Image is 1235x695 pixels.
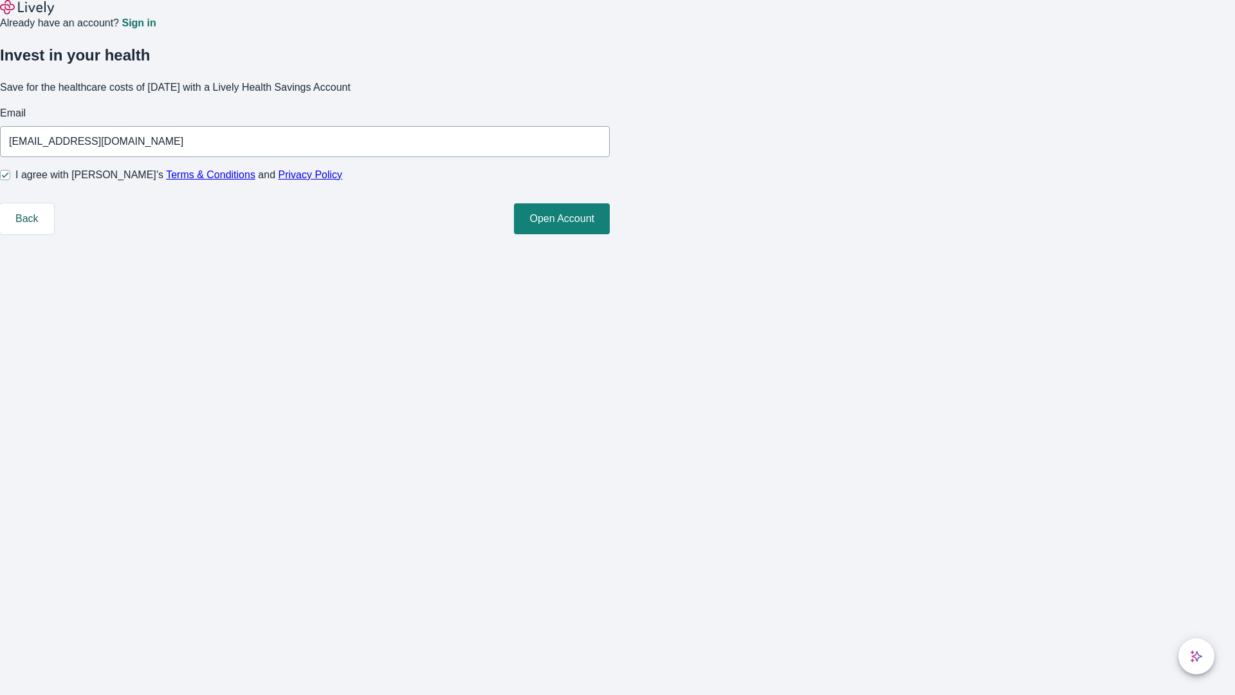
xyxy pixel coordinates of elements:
button: Open Account [514,203,610,234]
span: I agree with [PERSON_NAME]’s and [15,167,342,183]
a: Sign in [122,18,156,28]
button: chat [1178,638,1214,674]
a: Terms & Conditions [166,169,255,180]
a: Privacy Policy [279,169,343,180]
svg: Lively AI Assistant [1190,650,1203,663]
